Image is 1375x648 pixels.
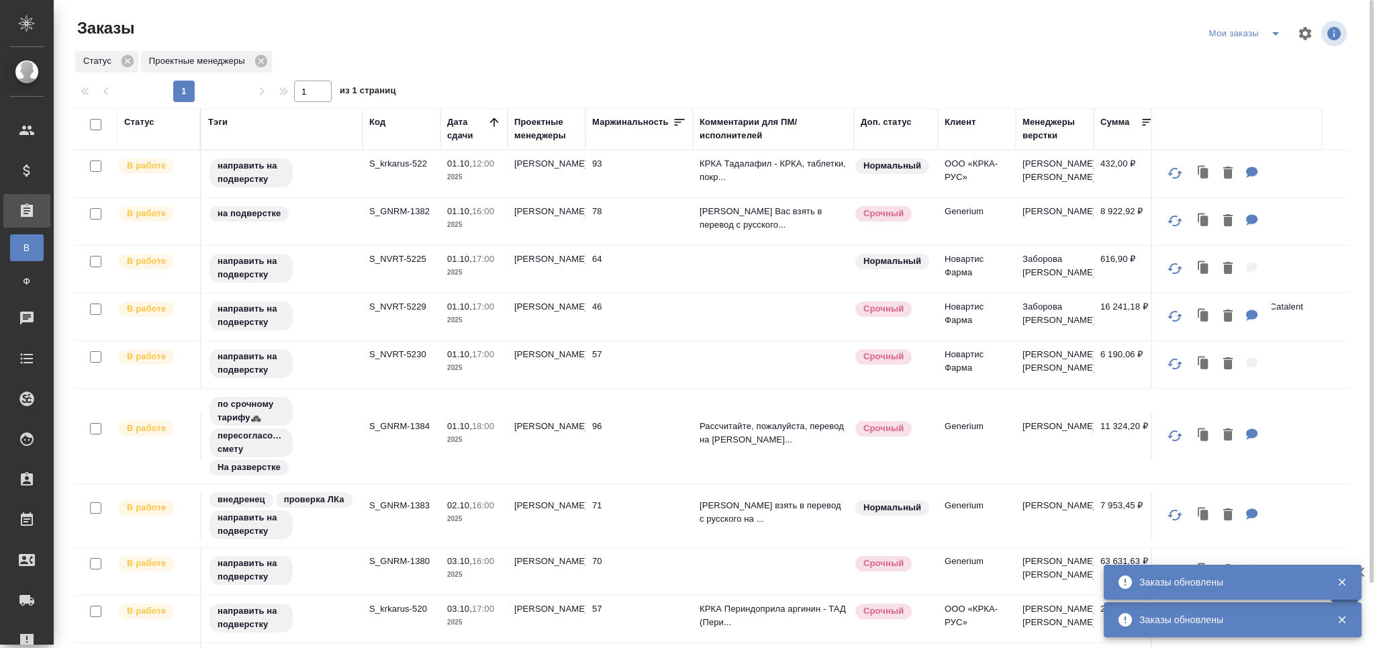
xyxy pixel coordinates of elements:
[945,252,1009,279] p: Новартис Фарма
[1159,420,1191,452] button: Обновить
[1191,255,1217,283] button: Клонировать
[208,396,356,477] div: по срочному тарифу🚓, пересогласовать смету, На разверстке
[472,302,494,312] p: 17:00
[1159,157,1191,189] button: Обновить
[1023,499,1087,512] p: [PERSON_NAME]
[369,115,385,129] div: Код
[127,159,166,173] p: В работе
[1239,207,1265,235] button: Для ПМ: Просим Вас взять в перевод с русского на английский документ во вложении. Срок: 01.10.2025
[117,205,193,223] div: Выставляет ПМ после принятия заказа от КМа
[1217,255,1239,283] button: Удалить
[117,499,193,517] div: Выставляет ПМ после принятия заказа от КМа
[447,512,501,526] p: 2025
[117,157,193,175] div: Выставляет ПМ после принятия заказа от КМа
[141,51,272,73] div: Проектные менеджеры
[585,548,693,595] td: 70
[208,157,356,189] div: направить на подверстку
[1328,576,1356,588] button: Закрыть
[1159,499,1191,531] button: Обновить
[1191,303,1217,330] button: Клонировать
[447,349,472,359] p: 01.10,
[861,115,912,129] div: Доп. статус
[472,500,494,510] p: 16:00
[117,300,193,318] div: Выставляет ПМ после принятия заказа от КМа
[1206,23,1289,44] div: split button
[218,604,285,631] p: направить на подверстку
[854,252,931,271] div: Статус по умолчанию для стандартных заказов
[218,159,285,186] p: направить на подверстку
[508,293,585,340] td: [PERSON_NAME]
[1191,422,1217,449] button: Клонировать
[472,158,494,169] p: 12:00
[514,115,579,142] div: Проектные менеджеры
[945,205,1009,218] p: Generium
[208,205,356,223] div: на подверстке
[854,499,931,517] div: Статус по умолчанию для стандартных заказов
[1094,492,1161,539] td: 7 953,45 ₽
[218,254,285,281] p: направить на подверстку
[945,499,1009,512] p: Generium
[117,602,193,620] div: Выставляет ПМ после принятия заказа от КМа
[1023,115,1087,142] div: Менеджеры верстки
[700,115,847,142] div: Комментарии для ПМ/исполнителей
[1094,596,1161,643] td: 26 136,00 ₽
[472,421,494,431] p: 18:00
[700,420,847,447] p: Рассчитайте, пожалуйста, перевод на [PERSON_NAME]...
[447,254,472,264] p: 01.10,
[149,54,250,68] p: Проектные менеджеры
[1023,205,1087,218] p: [PERSON_NAME]
[472,206,494,216] p: 16:00
[1217,160,1239,187] button: Удалить
[700,205,847,232] p: [PERSON_NAME] Вас взять в перевод с русского...
[700,499,847,526] p: [PERSON_NAME] взять в перевод с русского на ...
[945,157,1009,184] p: ООО «КРКА-РУС»
[508,413,585,460] td: [PERSON_NAME]
[700,602,847,629] p: КРКА Периндоприла аргинин - ТАД (Пери...
[447,500,472,510] p: 02.10,
[447,616,501,629] p: 2025
[1321,21,1349,46] span: Посмотреть информацию
[447,302,472,312] p: 01.10,
[218,302,285,329] p: направить на подверстку
[508,492,585,539] td: [PERSON_NAME]
[945,420,1009,433] p: Generium
[854,300,931,318] div: Выставляется автоматически, если на указанный объем услуг необходимо больше времени в стандартном...
[218,461,281,474] p: На разверстке
[127,557,166,570] p: В работе
[1100,115,1129,129] div: Сумма
[447,171,501,184] p: 2025
[945,555,1009,568] p: Generium
[1217,303,1239,330] button: Удалить
[447,361,501,375] p: 2025
[117,420,193,438] div: Выставляет ПМ после принятия заказа от КМа
[447,206,472,216] p: 01.10,
[863,557,904,570] p: Срочный
[1094,198,1161,245] td: 8 922,92 ₽
[863,501,921,514] p: Нормальный
[508,150,585,197] td: [PERSON_NAME]
[1023,300,1087,327] p: Заборова [PERSON_NAME]
[127,350,166,363] p: В работе
[863,302,904,316] p: Срочный
[127,207,166,220] p: В работе
[585,246,693,293] td: 64
[585,293,693,340] td: 46
[1239,160,1265,187] button: Для ПМ: КРКА Тадалафил - КРКА, таблетки, покрытые пленочной оболочкой, 5 мг, 10 мг, 20 мг (ЕАЭС)
[1217,557,1239,585] button: Удалить
[10,234,44,261] a: В
[1023,602,1087,629] p: [PERSON_NAME] [PERSON_NAME]
[585,150,693,197] td: 93
[585,492,693,539] td: 71
[117,555,193,573] div: Выставляет ПМ после принятия заказа от КМа
[208,300,356,332] div: направить на подверстку
[1239,303,1265,330] button: Для КМ: COST – GMP inspection (Catalent Eberbach_CAPA)
[945,115,976,129] div: Клиент
[447,266,501,279] p: 2025
[10,268,44,295] a: Ф
[1023,420,1087,433] p: [PERSON_NAME]
[1139,575,1317,589] div: Заказы обновлены
[1094,246,1161,293] td: 616,90 ₽
[863,254,921,268] p: Нормальный
[369,602,434,616] p: S_krkarus-520
[585,198,693,245] td: 78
